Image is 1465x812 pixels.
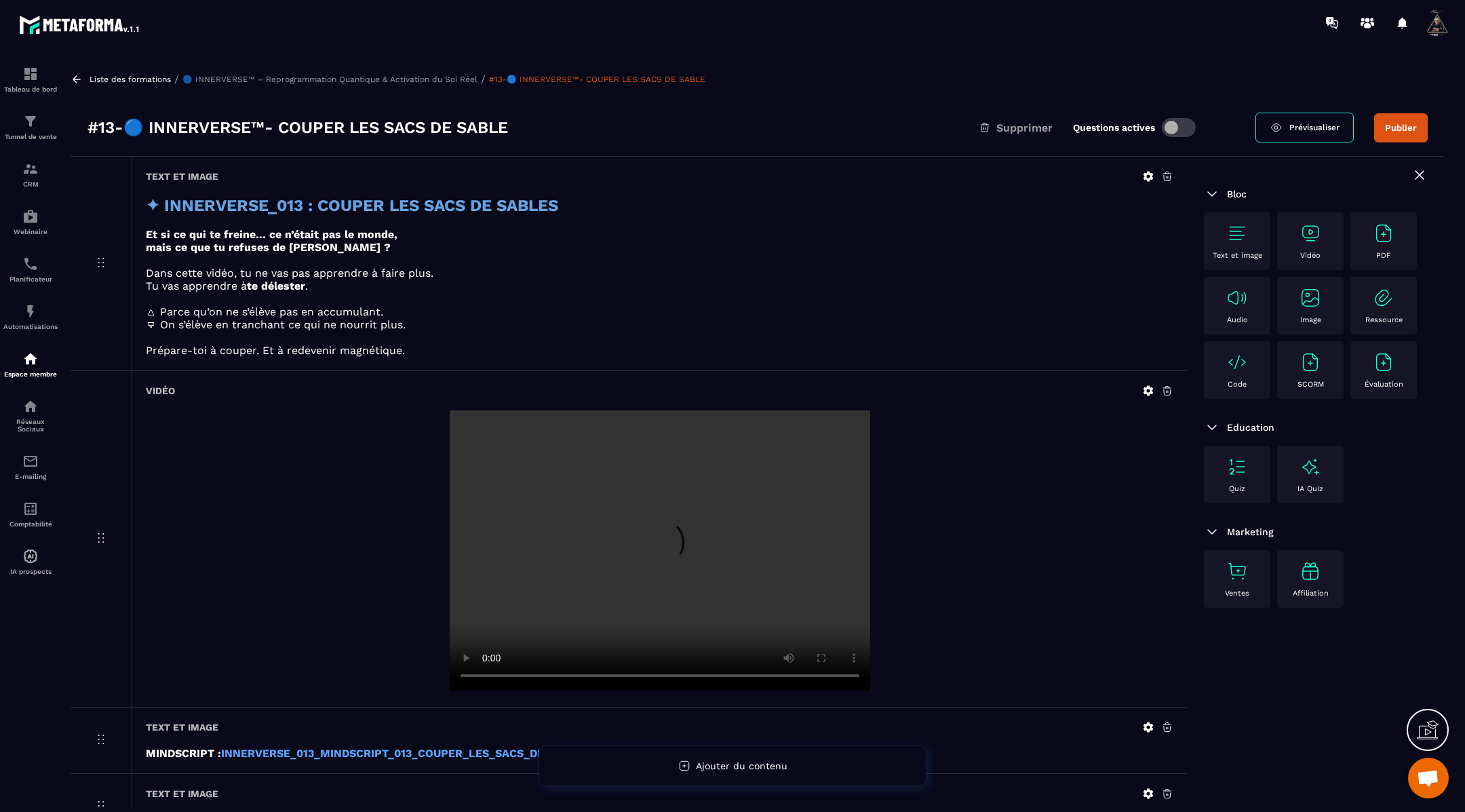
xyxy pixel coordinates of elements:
a: automationsautomationsEspace membre [3,341,58,388]
img: text-image no-wra [1373,287,1394,309]
p: IA Quiz [1297,484,1323,493]
img: automations [22,351,39,367]
span: Education [1227,422,1274,433]
img: arrow-down [1204,186,1220,202]
img: formation [22,66,39,82]
img: text-image no-wra [1226,351,1248,373]
p: Prépare-toi à couper. Et à redevenir magnétique. [146,344,1173,357]
strong: MINDSCRIPT : [146,747,221,760]
img: formation [22,113,39,130]
strong: te délester [247,279,305,292]
h6: Text et image [146,722,218,733]
img: scheduler [22,256,39,272]
img: text-image no-wra [1300,223,1321,244]
a: 🔵 INNERVERSE™ – Reprogrammation Quantique & Activation du Soi Réel [182,75,477,84]
img: text-image [1300,560,1321,582]
p: Quiz [1229,484,1245,493]
img: logo [19,12,141,37]
img: automations [22,303,39,320]
label: Questions actives [1073,122,1155,133]
p: Ventes [1225,589,1249,598]
img: accountant [22,501,39,517]
a: automationsautomationsAutomatisations [3,293,58,341]
img: text-image no-wra [1300,351,1321,373]
p: IA prospects [3,568,58,575]
p: Réseaux Sociaux [3,418,58,433]
p: Planificateur [3,275,58,283]
a: formationformationCRM [3,151,58,198]
p: Évaluation [1365,380,1403,389]
p: Ressource [1365,315,1403,324]
a: #13-🔵 INNERVERSE™- COUPER LES SACS DE SABLE [489,75,705,84]
img: formation [22,161,39,177]
p: Tableau de bord [3,85,58,93]
p: 🜃 On s’élève en tranchant ce qui ne nourrit plus. [146,318,1173,331]
img: arrow-down [1204,524,1220,540]
h3: #13-🔵 INNERVERSE™- COUPER LES SACS DE SABLE [87,117,508,138]
img: text-image [1300,456,1321,478]
p: Webinaire [3,228,58,235]
p: Dans cette vidéo, tu ne vas pas apprendre à faire plus. [146,267,1173,279]
h6: Text et image [146,788,218,799]
span: / [481,73,486,85]
p: Text et image [1213,251,1262,260]
img: arrow-down [1204,419,1220,436]
img: text-image no-wra [1373,223,1394,244]
h6: Text et image [146,171,218,182]
img: email [22,453,39,469]
p: Tunnel de vente [3,133,58,140]
a: automationsautomationsWebinaire [3,198,58,246]
strong: mais ce que tu refuses de [PERSON_NAME] ? [146,241,391,254]
img: text-image no-wra [1373,351,1394,373]
a: Liste des formations [90,75,171,84]
p: E-mailing [3,473,58,480]
strong: ✦ INNERVERSE_013 : COUPER LES SACS DE SABLES [146,196,558,215]
a: formationformationTableau de bord [3,56,58,103]
p: Affiliation [1293,589,1329,598]
a: accountantaccountantComptabilité [3,490,58,538]
p: Comptabilité [3,520,58,528]
a: emailemailE-mailing [3,443,58,490]
span: Ajouter du contenu [696,760,787,771]
img: text-image no-wra [1226,456,1248,478]
a: formationformationTunnel de vente [3,103,58,151]
p: 🜂 Parce qu’on ne s’élève pas en accumulant. [146,305,1173,318]
p: Code [1228,380,1247,389]
p: Espace membre [3,370,58,378]
strong: Et si ce qui te freine… ce n’était pas le monde, [146,228,397,241]
p: Tu vas apprendre à . [146,279,1173,292]
p: Image [1300,315,1321,324]
p: Automatisations [3,323,58,330]
a: Ouvrir le chat [1408,758,1449,798]
p: PDF [1376,251,1391,260]
p: Vidéo [1300,251,1321,260]
span: / [174,73,179,85]
img: automations [22,208,39,225]
img: social-network [22,398,39,414]
img: text-image no-wra [1300,287,1321,309]
img: automations [22,548,39,564]
button: Publier [1374,113,1428,142]
a: schedulerschedulerPlanificateur [3,246,58,293]
a: Prévisualiser [1255,113,1354,142]
span: Marketing [1227,526,1274,537]
h6: Vidéo [146,385,175,396]
p: Audio [1227,315,1248,324]
img: text-image no-wra [1226,560,1248,582]
span: Supprimer [996,121,1053,134]
img: text-image no-wra [1226,223,1248,244]
a: social-networksocial-networkRéseaux Sociaux [3,388,58,443]
p: SCORM [1297,380,1324,389]
span: Bloc [1227,189,1247,199]
img: text-image no-wra [1226,287,1248,309]
a: INNERVERSE_013_MINDSCRIPT_013_COUPER_LES_SACS_DE_SABLE [221,747,585,760]
span: Prévisualiser [1289,123,1340,132]
p: CRM [3,180,58,188]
